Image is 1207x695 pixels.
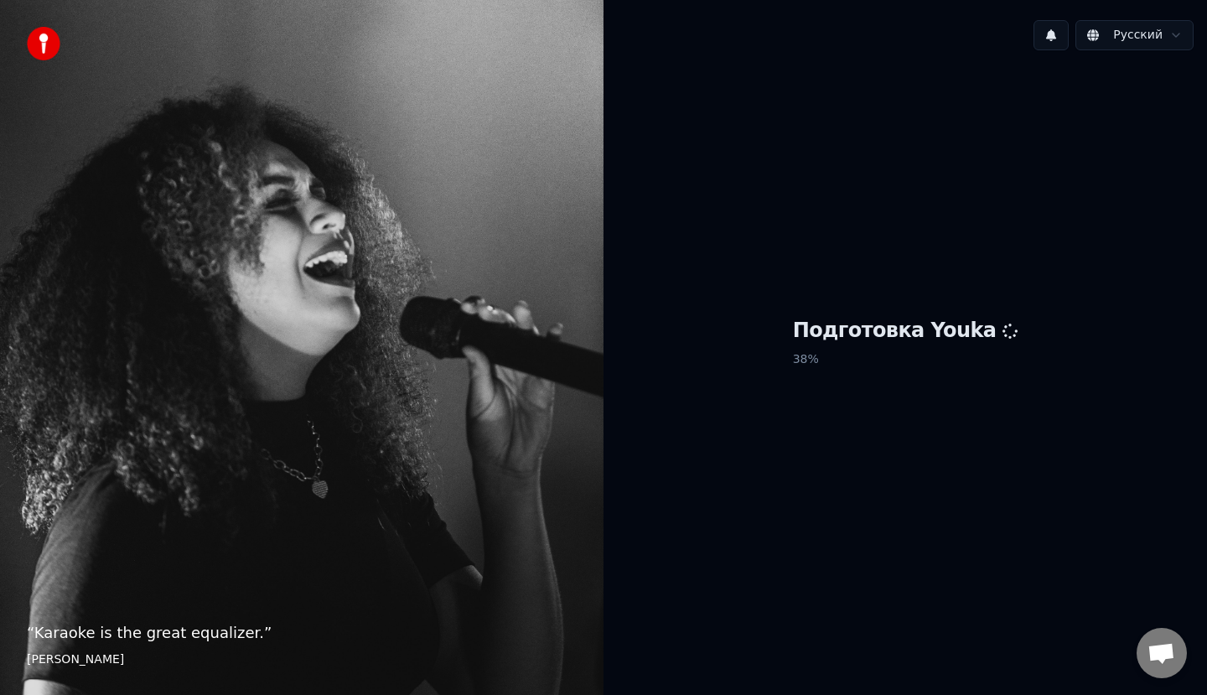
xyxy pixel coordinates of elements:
footer: [PERSON_NAME] [27,651,577,668]
h1: Подготовка Youka [793,318,1018,345]
p: “ Karaoke is the great equalizer. ” [27,621,577,645]
p: 38 % [793,345,1018,375]
img: youka [27,27,60,60]
a: Открытый чат [1137,628,1187,678]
